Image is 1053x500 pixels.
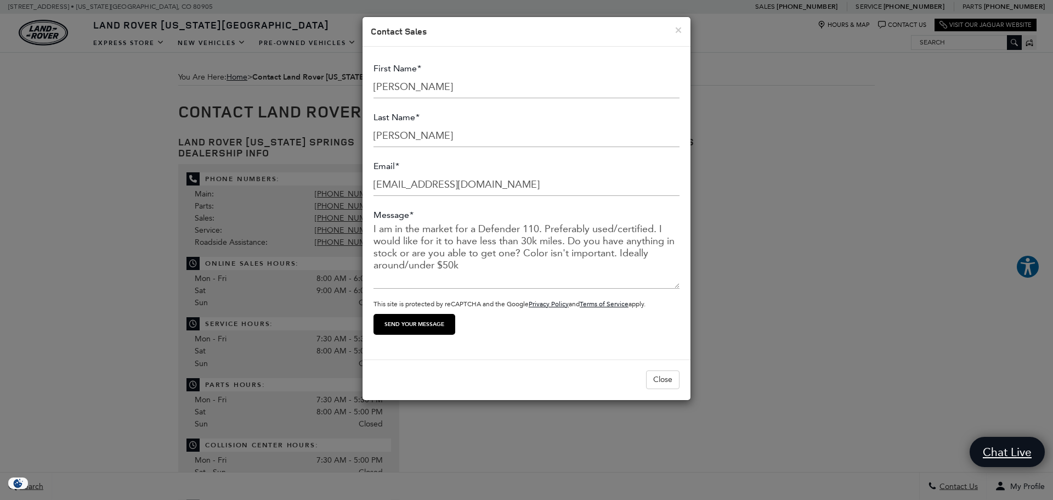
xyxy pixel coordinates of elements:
a: Terms of Service [580,300,629,308]
h4: Contact Sales [371,25,682,38]
label: Last Name [373,112,420,122]
button: Close [646,370,680,389]
button: Close [675,24,682,36]
a: Chat Live [970,437,1045,467]
span: × [675,22,682,38]
a: Privacy Policy [529,300,569,308]
span: Chat Live [977,445,1037,459]
label: First Name [373,63,421,74]
input: Send your message [373,314,455,335]
label: Message [373,210,414,220]
textarea: Message* [373,223,680,289]
img: Opt-Out Icon [5,477,31,489]
input: First Name* [373,76,680,98]
section: Click to Open Cookie Consent Modal [5,477,31,489]
input: Email* [373,174,680,196]
small: This site is protected by reCAPTCHA and the Google and apply. [373,300,646,308]
form: Contact Us [373,58,680,340]
input: Last Name* [373,125,680,147]
label: Email [373,161,399,171]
